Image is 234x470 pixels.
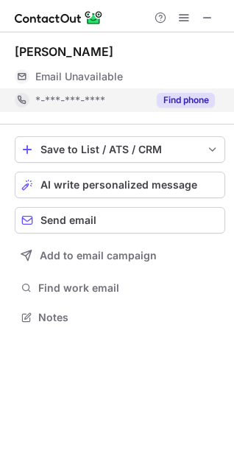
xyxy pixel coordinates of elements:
button: AI write personalized message [15,172,225,198]
button: save-profile-one-click [15,136,225,163]
div: [PERSON_NAME] [15,44,113,59]
div: Save to List / ATS / CRM [40,144,199,155]
button: Notes [15,307,225,328]
span: Email Unavailable [35,70,123,83]
button: Reveal Button [157,93,215,108]
span: Notes [38,311,219,324]
button: Add to email campaign [15,242,225,269]
span: Send email [40,214,96,226]
button: Find work email [15,278,225,298]
button: Send email [15,207,225,234]
span: Add to email campaign [40,250,157,262]
img: ContactOut v5.3.10 [15,9,103,27]
span: AI write personalized message [40,179,197,191]
span: Find work email [38,281,219,295]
